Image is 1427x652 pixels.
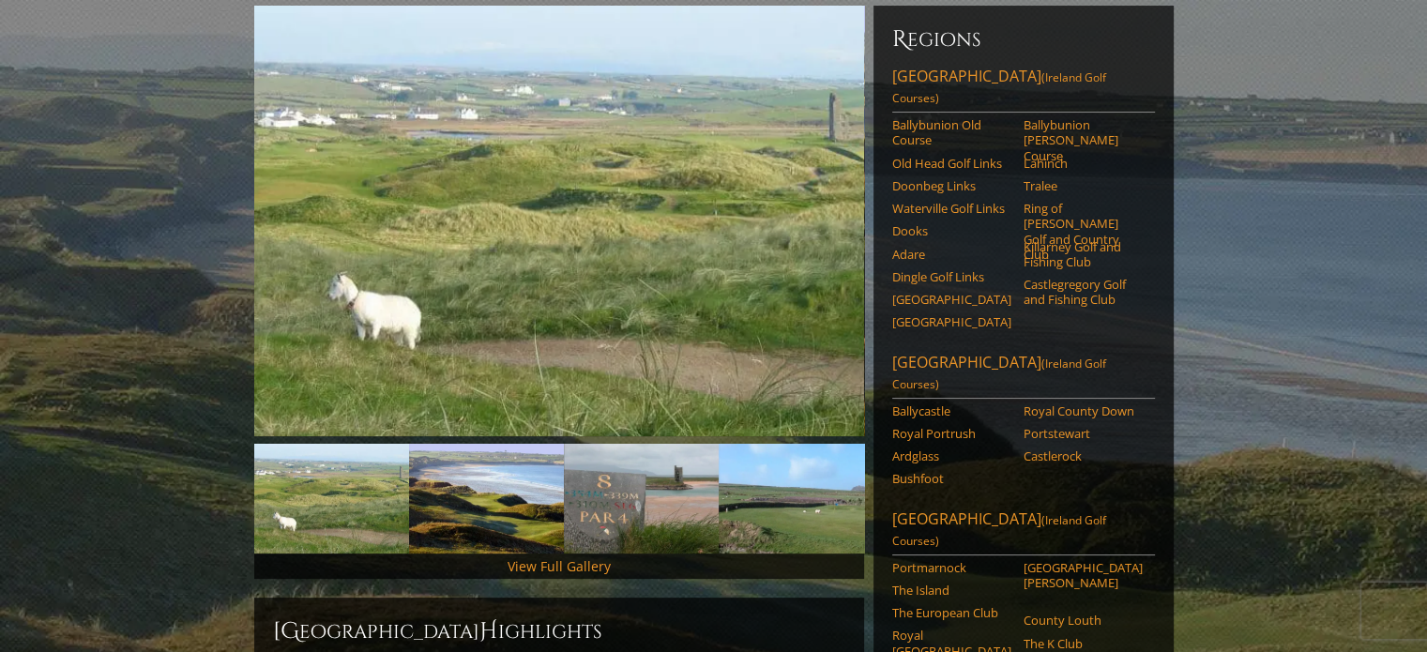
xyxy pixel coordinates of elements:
a: Ballycastle [892,403,1011,418]
a: Castlerock [1024,448,1143,463]
a: Royal County Down [1024,403,1143,418]
a: Old Head Golf Links [892,156,1011,171]
a: Ballybunion Old Course [892,117,1011,148]
a: [GEOGRAPHIC_DATA] [892,314,1011,329]
a: [GEOGRAPHIC_DATA](Ireland Golf Courses) [892,352,1155,399]
a: Dingle Golf Links [892,269,1011,284]
a: The K Club [1024,636,1143,651]
a: The Island [892,583,1011,598]
a: Ardglass [892,448,1011,463]
a: Portmarnock [892,560,1011,575]
a: Waterville Golf Links [892,201,1011,216]
a: Killarney Golf and Fishing Club [1024,239,1143,270]
a: Bushfoot [892,471,1011,486]
a: Royal Portrush [892,426,1011,441]
span: H [479,616,498,646]
a: Portstewart [1024,426,1143,441]
a: Lahinch [1024,156,1143,171]
a: [GEOGRAPHIC_DATA](Ireland Golf Courses) [892,508,1155,555]
h6: Regions [892,24,1155,54]
a: [GEOGRAPHIC_DATA][PERSON_NAME] [1024,560,1143,591]
span: (Ireland Golf Courses) [892,69,1106,106]
span: (Ireland Golf Courses) [892,356,1106,392]
a: [GEOGRAPHIC_DATA](Ireland Golf Courses) [892,66,1155,113]
a: Adare [892,247,1011,262]
a: Ring of [PERSON_NAME] Golf and Country Club [1024,201,1143,262]
a: Castlegregory Golf and Fishing Club [1024,277,1143,308]
a: Ballybunion [PERSON_NAME] Course [1024,117,1143,163]
a: County Louth [1024,613,1143,628]
a: [GEOGRAPHIC_DATA] [892,292,1011,307]
a: Tralee [1024,178,1143,193]
a: Doonbeg Links [892,178,1011,193]
h2: [GEOGRAPHIC_DATA] ighlights [273,616,845,646]
a: The European Club [892,605,1011,620]
a: View Full Gallery [508,557,611,575]
span: (Ireland Golf Courses) [892,512,1106,549]
a: Dooks [892,223,1011,238]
